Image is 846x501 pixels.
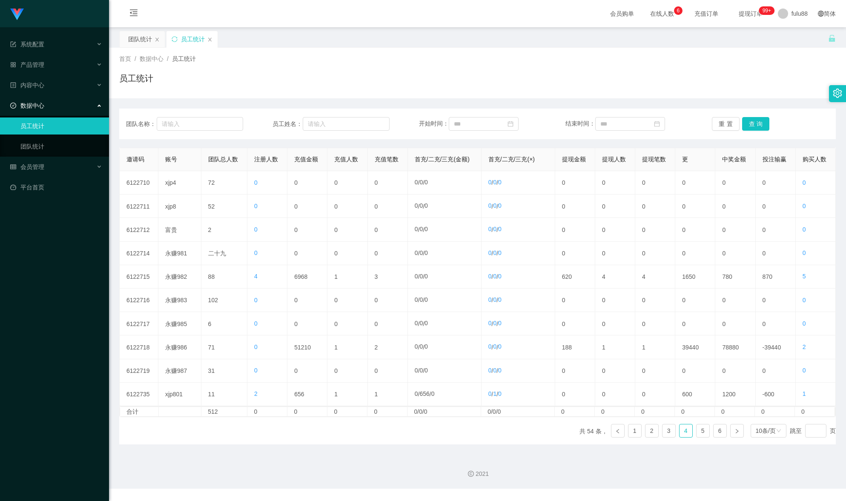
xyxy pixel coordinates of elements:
[419,249,423,256] font: 0
[682,297,685,303] font: 0
[682,344,699,351] font: 39440
[803,249,806,256] font: 0
[10,82,16,88] i: 图标：个人资料
[602,297,605,303] font: 0
[763,226,766,233] font: 0
[375,250,378,257] font: 0
[679,424,693,438] li: 4
[254,203,258,209] font: 0
[375,320,378,327] font: 0
[496,179,498,186] font: /
[602,203,605,209] font: 0
[803,344,806,350] font: 2
[126,203,150,209] font: 6122711
[254,156,278,163] font: 注册人数
[424,367,428,374] font: 0
[294,297,298,303] font: 0
[642,344,645,351] font: 1
[763,8,771,14] font: 99+
[165,367,187,374] font: 永赚987
[135,55,136,62] font: /
[423,320,424,327] font: /
[496,367,498,374] font: /
[498,296,502,303] font: 0
[488,273,492,280] font: 0
[650,10,674,17] font: 在线人数
[10,9,24,20] img: logo.9652507e.png
[423,273,424,280] font: /
[493,343,496,350] font: 0
[565,120,595,127] font: 结束时间：
[254,249,258,256] font: 0
[375,179,378,186] font: 0
[642,320,645,327] font: 0
[423,203,424,209] font: /
[662,424,676,438] li: 3
[208,344,215,351] font: 71
[722,367,726,374] font: 0
[562,179,565,186] font: 0
[415,296,418,303] font: 0
[682,179,685,186] font: 0
[642,226,645,233] font: 0
[488,249,492,256] font: 0
[488,367,492,374] font: 0
[294,250,298,257] font: 0
[272,120,302,127] font: 员工姓名：
[602,320,605,327] font: 0
[334,226,338,233] font: 0
[610,10,634,17] font: 会员购单
[493,320,496,326] font: 0
[730,424,744,438] li: 下一页
[415,226,418,232] font: 0
[419,202,423,209] font: 0
[562,367,565,374] font: 0
[294,273,307,280] font: 6968
[722,320,726,327] font: 0
[334,156,358,163] font: 充值人数
[722,297,726,303] font: 0
[294,179,298,186] font: 0
[776,428,781,434] i: 图标： 下
[642,297,645,303] font: 0
[207,37,212,42] i: 图标： 关闭
[418,320,420,327] font: /
[682,156,688,163] font: 更
[493,249,496,256] font: 0
[722,203,726,209] font: 0
[418,297,420,303] font: /
[303,117,390,131] input: 请输入
[492,179,493,186] font: /
[496,320,498,327] font: /
[803,179,806,186] font: 0
[20,163,44,170] font: 会员管理
[682,367,685,374] font: 0
[763,367,766,374] font: 0
[294,367,298,374] font: 0
[562,297,565,303] font: 0
[424,343,428,350] font: 0
[254,344,258,350] font: 0
[155,37,160,42] i: 图标： 关闭
[803,320,806,327] font: 0
[375,156,399,163] font: 充值笔数
[763,320,766,327] font: 0
[642,203,645,209] font: 0
[165,250,187,257] font: 永赚981
[493,226,496,232] font: 0
[424,249,428,256] font: 0
[208,250,226,257] font: 二十九
[602,367,605,374] font: 0
[165,273,187,280] font: 永赚982
[167,55,169,62] font: /
[165,320,187,327] font: 永赚985
[254,390,258,397] font: 2
[128,36,152,43] font: 团队统计
[423,344,424,351] font: /
[492,273,493,280] font: /
[418,250,420,257] font: /
[722,344,739,351] font: 78880
[696,424,710,438] li: 5
[496,226,498,233] font: /
[375,226,378,233] font: 0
